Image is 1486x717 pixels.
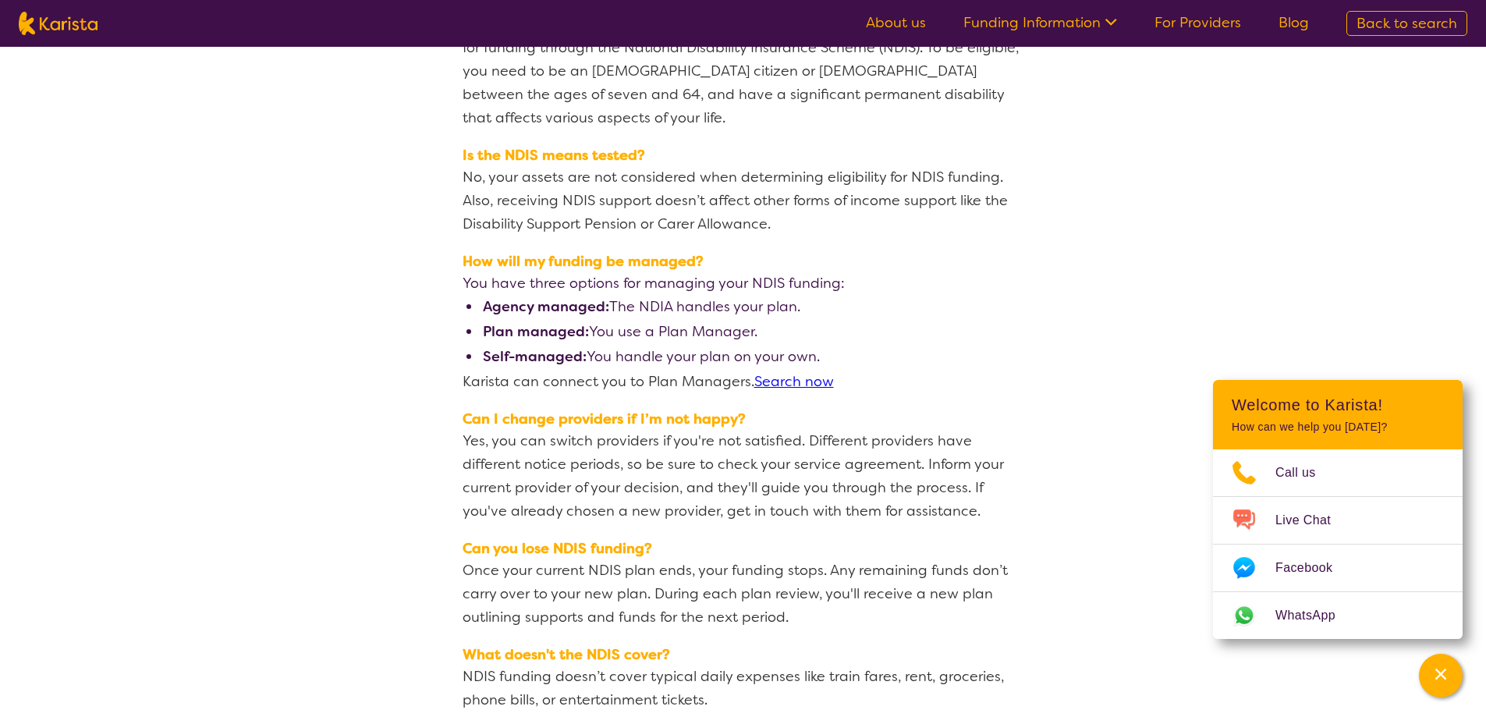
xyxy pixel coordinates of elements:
img: Karista logo [19,12,98,35]
p: NDIS funding doesn’t cover typical daily expenses like train fares, rent, groceries, phone bills,... [463,665,1024,712]
a: Back to search [1346,11,1467,36]
p: Yes, you can switch providers if you're not satisfied. Different providers have different notice ... [463,429,1024,523]
p: No, your assets are not considered when determining eligibility for NDIS funding. Also, receiving... [463,165,1024,236]
a: Search now [754,372,834,391]
b: Agency managed: [483,297,609,316]
ul: Choose channel [1213,449,1463,639]
b: Plan managed: [483,322,589,341]
p: If you're an [DEMOGRAPHIC_DATA] resident living with a disability, you may qualify for funding th... [463,12,1024,130]
li: You use a Plan Manager. [481,320,1024,343]
span: Call us [1275,461,1335,485]
a: Web link opens in a new tab. [1213,592,1463,639]
span: How will my funding be managed? [463,251,1024,272]
b: Self-managed: [483,347,587,366]
li: The NDIA handles your plan. [481,295,1024,318]
span: Facebook [1275,556,1351,580]
span: Can you lose NDIS funding? [463,538,1024,559]
button: Channel Menu [1419,654,1463,697]
span: Can I change providers if I’m not happy? [463,409,1024,429]
a: About us [866,13,926,32]
a: Blog [1279,13,1309,32]
li: You handle your plan on your own. [481,345,1024,368]
span: Back to search [1357,14,1457,33]
div: Channel Menu [1213,380,1463,639]
p: Karista can connect you to Plan Managers. [463,370,1024,393]
p: Once your current NDIS plan ends, your funding stops. Any remaining funds don’t carry over to you... [463,559,1024,629]
a: Funding Information [963,13,1117,32]
h2: Welcome to Karista! [1232,396,1444,414]
span: Is the NDIS means tested? [463,145,1024,165]
span: Live Chat [1275,509,1349,532]
span: What doesn't the NDIS cover? [463,644,1024,665]
a: For Providers [1154,13,1241,32]
p: You have three options for managing your NDIS funding: [463,272,1024,295]
p: How can we help you [DATE]? [1232,421,1444,434]
span: WhatsApp [1275,604,1354,627]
